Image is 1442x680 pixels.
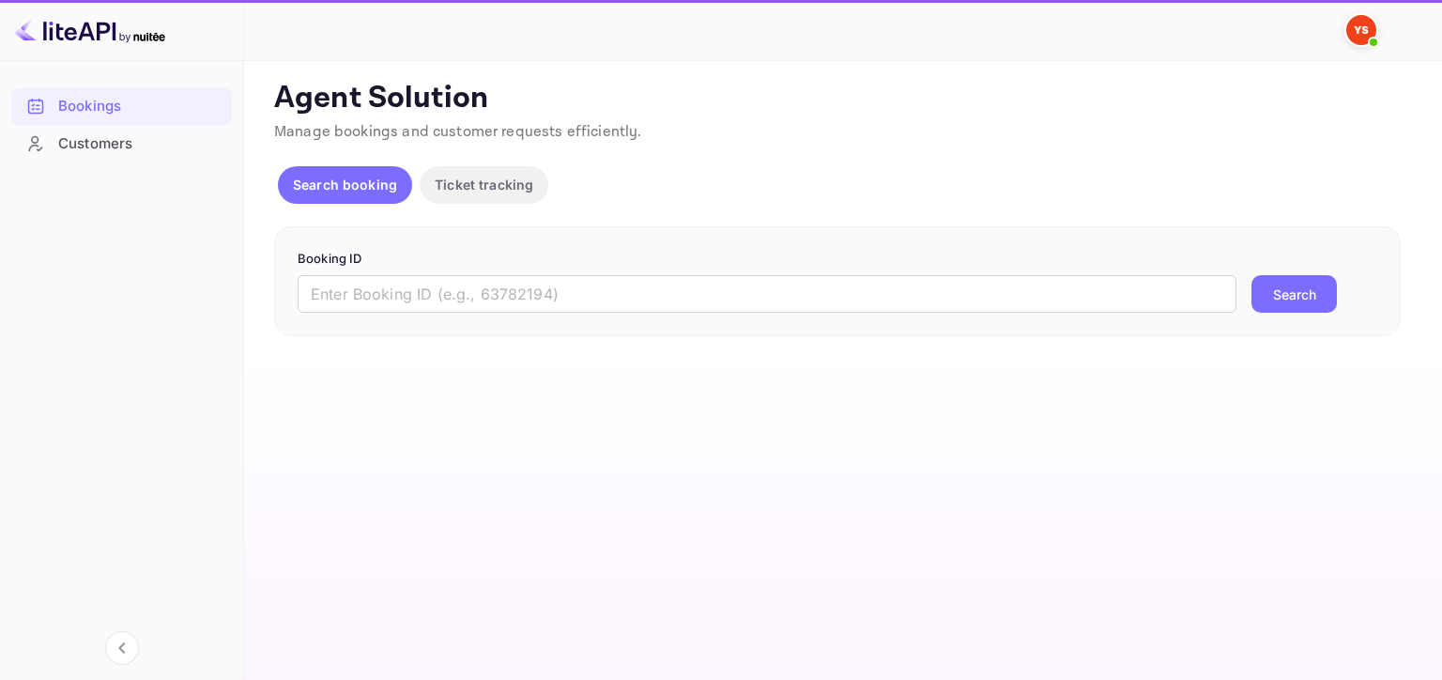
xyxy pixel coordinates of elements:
button: Search [1251,275,1337,313]
div: Bookings [58,96,222,117]
p: Search booking [293,175,397,194]
input: Enter Booking ID (e.g., 63782194) [298,275,1236,313]
img: LiteAPI logo [15,15,165,45]
p: Ticket tracking [435,175,533,194]
a: Customers [11,126,232,161]
p: Agent Solution [274,80,1408,117]
p: Booking ID [298,250,1377,269]
div: Bookings [11,88,232,125]
button: Collapse navigation [105,631,139,665]
img: Yandex Support [1346,15,1376,45]
div: Customers [58,133,222,155]
span: Manage bookings and customer requests efficiently. [274,122,642,142]
div: Customers [11,126,232,162]
a: Bookings [11,88,232,123]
